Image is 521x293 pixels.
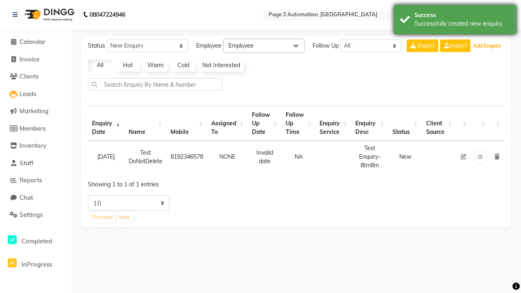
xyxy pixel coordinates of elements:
th: Mobile : activate to sort column ascending [166,106,207,141]
td: 8192346578 [166,141,207,173]
a: Calendar [2,37,69,47]
th: Follow Up Time : activate to sort column ascending [282,106,315,141]
a: Cold [171,59,195,72]
a: Members [2,124,69,133]
a: Not Interested [199,59,243,72]
a: Reports [2,176,69,185]
th: Assigned To : activate to sort column ascending [207,106,248,141]
td: NA [282,141,315,173]
img: logo [21,3,77,26]
td: Invalid date [248,141,282,173]
th: : activate to sort column ascending [456,106,471,141]
span: Clients [20,72,39,80]
span: Follow Up [313,42,339,50]
td: Test DoNotDelete [125,141,166,173]
div: Success [414,11,510,20]
span: Employee [196,42,221,50]
span: Settings [20,211,43,219]
button: Export [407,39,438,52]
button: Previous [90,212,115,223]
th: Client Source: activate to sort column ascending [422,106,456,141]
div: Successfully created new enquiry. [414,20,510,28]
span: Status [88,42,105,50]
a: Settings [2,210,69,220]
a: Chat [2,193,69,203]
span: Staff [20,159,33,167]
a: Leads [2,90,69,99]
a: Inventory [2,141,69,151]
a: Clients [2,72,69,81]
th: Enquiry Desc: activate to sort column ascending [351,106,388,141]
span: InProgress [22,260,52,268]
span: Inventory [20,142,46,149]
span: Invoice [20,55,39,63]
button: Next [116,212,132,223]
a: Warm [143,59,168,72]
span: Chat [20,194,33,201]
a: Marketing [2,107,69,116]
span: Completed [22,237,52,245]
th: : activate to sort column ascending [471,106,490,141]
span: Marketing [20,107,48,115]
input: Search Enquiry By Name & Number [88,78,222,91]
span: Calendar [20,38,46,46]
th: : activate to sort column ascending [490,106,504,141]
div: Showing 1 to 1 of 1 entries [88,175,254,189]
a: Import [440,39,471,52]
td: NONE [207,141,248,173]
span: Leads [20,90,36,98]
span: Members [20,125,46,132]
a: Staff [2,159,69,168]
td: [DATE] [88,141,125,173]
th: Enquiry Date: activate to sort column ascending [88,106,125,141]
a: Invoice [2,55,69,64]
th: Status: activate to sort column ascending [388,106,422,141]
td: New [388,141,422,173]
th: Name: activate to sort column ascending [125,106,166,141]
th: Follow Up Date: activate to sort column ascending [248,106,282,141]
span: Reports [20,176,42,184]
span: Employee [228,42,254,49]
span: Export [418,42,435,49]
button: Add Enquiry [471,40,503,52]
th: Enquiry Service : activate to sort column ascending [315,106,351,141]
b: 08047224946 [90,3,125,26]
a: All [88,59,112,72]
div: Test Enquiry-8tm8m [355,144,384,170]
a: Hot [116,59,140,72]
